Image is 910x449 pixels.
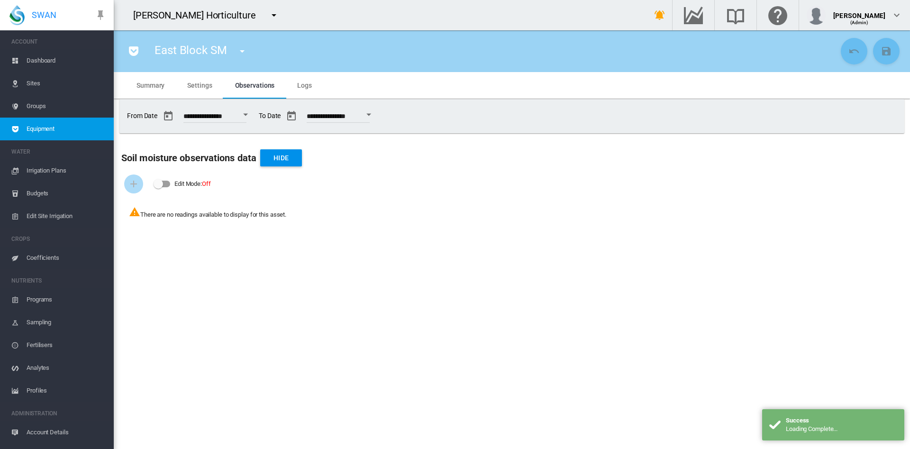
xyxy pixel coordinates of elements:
span: Settings [187,82,212,89]
img: SWAN-Landscape-Logo-Colour-drop.png [9,5,25,25]
span: Observations [235,82,275,89]
md-icon: Go to the Data Hub [682,9,705,21]
span: Analytes [27,357,106,379]
span: East Block SM [155,44,227,57]
span: From Date [127,107,251,126]
div: Success Loading Complete... [762,409,904,440]
div: Success [786,416,897,425]
md-icon: icon-bell-ring [654,9,665,21]
md-icon: icon-content-save [881,46,892,57]
img: profile.jpg [807,6,826,25]
button: Open calendar [360,106,377,123]
button: Open calendar [237,106,254,123]
span: Groups [27,95,106,118]
span: (Admin) [850,20,869,25]
span: Summary [136,82,164,89]
md-icon: icon-menu-down [268,9,280,21]
md-icon: Click here for help [766,9,789,21]
span: Logs [297,82,312,89]
button: Add Soil Moisture Reading [124,174,143,193]
md-icon: icon-pin [95,9,106,21]
b: Soil moisture observations data [121,152,256,164]
span: Programs [27,288,106,311]
span: Profiles [27,379,106,402]
button: icon-pocket [124,42,143,61]
span: SWAN [32,9,56,21]
button: icon-bell-ring [650,6,669,25]
span: CROPS [11,231,106,247]
button: md-calendar [159,107,178,126]
div: There are no readings available to display for this asset. [121,199,902,227]
span: ADMINISTRATION [11,406,106,421]
button: md-calendar [282,107,301,126]
span: To Date [259,107,374,126]
span: WATER [11,144,106,159]
span: ACCOUNT [11,34,106,49]
md-icon: icon-plus [128,178,139,190]
button: Save Changes [873,38,900,64]
span: Budgets [27,182,106,205]
span: Dashboard [27,49,106,72]
md-switch: Edit Mode: Off [154,177,211,191]
div: Loading Complete... [786,425,897,433]
div: [PERSON_NAME] Horticulture [133,9,264,22]
md-icon: Search the knowledge base [724,9,747,21]
span: Off [202,180,211,187]
span: Account Details [27,421,106,444]
span: Equipment [27,118,106,140]
span: Edit Site Irrigation [27,205,106,228]
md-icon: icon-pocket [128,46,139,57]
div: Edit Mode: [174,177,211,191]
button: icon-menu-down [264,6,283,25]
div: [PERSON_NAME] [833,7,885,17]
span: Sampling [27,311,106,334]
span: Irrigation Plans [27,159,106,182]
button: Cancel Changes [841,38,867,64]
span: Fertilisers [27,334,106,357]
md-icon: icon-undo [848,46,860,57]
span: Coefficients [27,247,106,269]
span: Sites [27,72,106,95]
button: Hide [260,149,302,166]
button: icon-menu-down [233,42,252,61]
md-icon: icon-menu-down [237,46,248,57]
span: NUTRIENTS [11,273,106,288]
md-icon: icon-chevron-down [891,9,902,21]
